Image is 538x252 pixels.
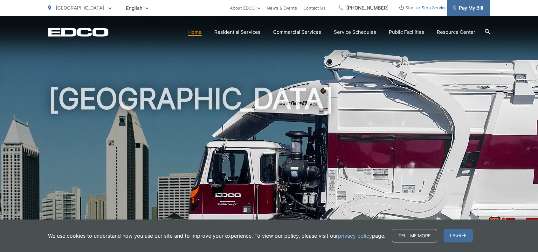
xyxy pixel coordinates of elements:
[48,232,385,240] p: We use cookies to understand how you use our site and to improve your experience. To view our pol...
[273,28,321,36] a: Commercial Services
[453,4,483,12] span: Pay My Bill
[56,5,104,11] span: [GEOGRAPHIC_DATA]
[437,28,475,36] a: Resource Center
[267,4,297,12] a: News & Events
[444,229,473,242] span: I agree
[48,28,108,37] a: EDCD logo. Return to the homepage.
[121,3,153,14] span: English
[188,28,202,36] a: Home
[338,232,372,240] a: privacy policy
[214,28,260,36] a: Residential Services
[334,28,376,36] a: Service Schedules
[392,229,437,242] a: Tell me more
[230,4,260,12] a: About EDCO
[389,28,424,36] a: Public Facilities
[303,4,326,12] a: Contact Us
